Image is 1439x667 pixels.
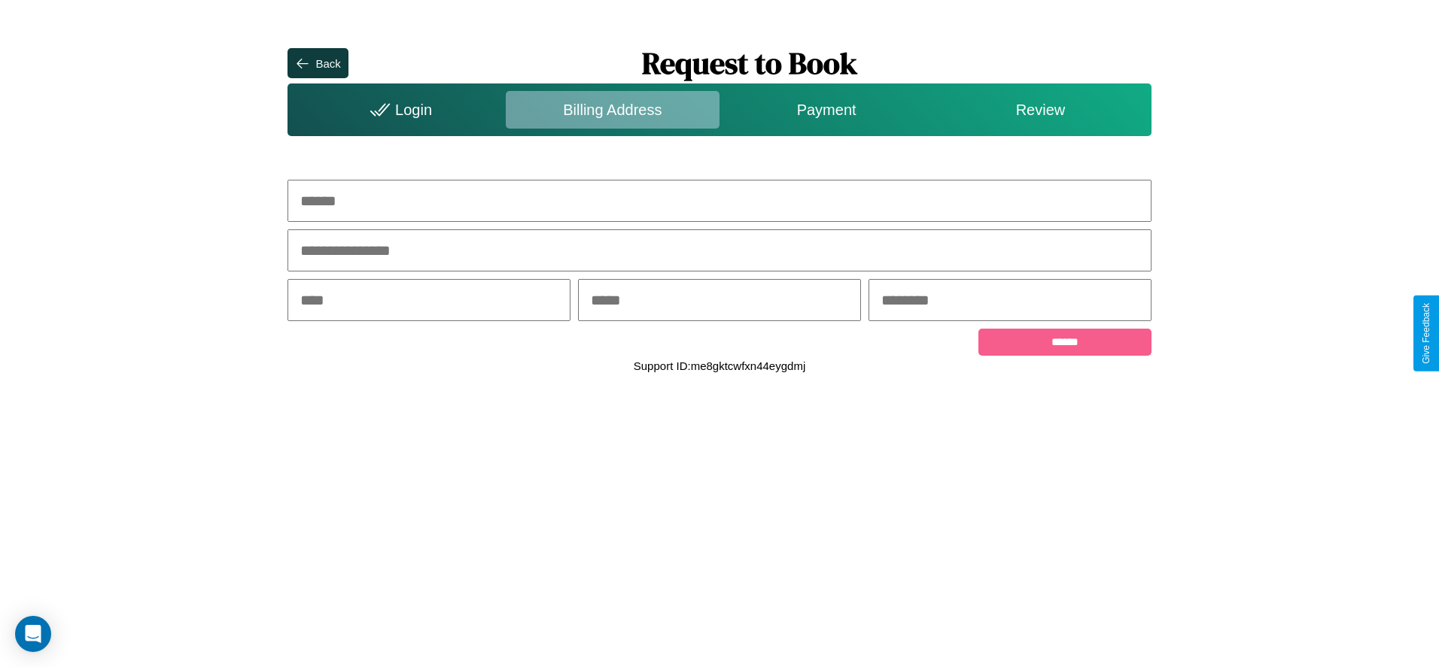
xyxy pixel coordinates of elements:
h1: Request to Book [348,43,1152,83]
div: Back [315,57,340,70]
div: Payment [719,91,933,129]
div: Billing Address [506,91,719,129]
div: Review [933,91,1147,129]
div: Login [291,91,505,129]
div: Open Intercom Messenger [15,616,51,652]
div: Give Feedback [1421,303,1431,364]
p: Support ID: me8gktcwfxn44eygdmj [634,356,805,376]
button: Back [287,48,348,78]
